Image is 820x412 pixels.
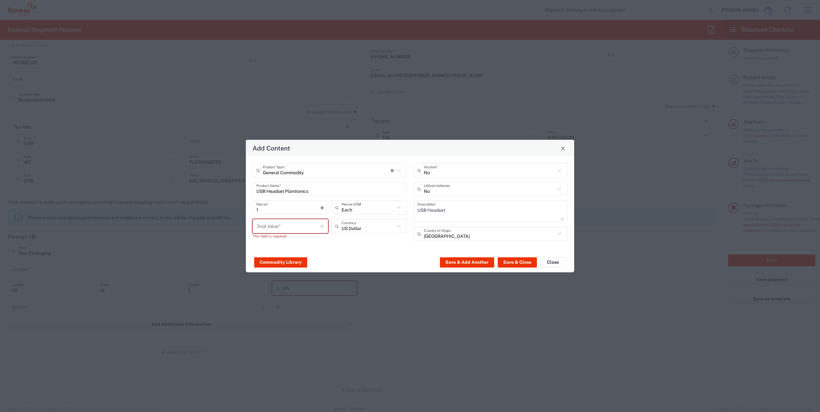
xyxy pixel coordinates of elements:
[540,257,566,267] button: Close
[498,257,537,267] button: Save & Close
[440,257,494,267] button: Save & Add Another
[254,257,307,267] button: Commodity Library
[253,143,290,153] h4: Add Content
[253,233,328,239] div: This field is required
[558,144,567,153] button: Close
